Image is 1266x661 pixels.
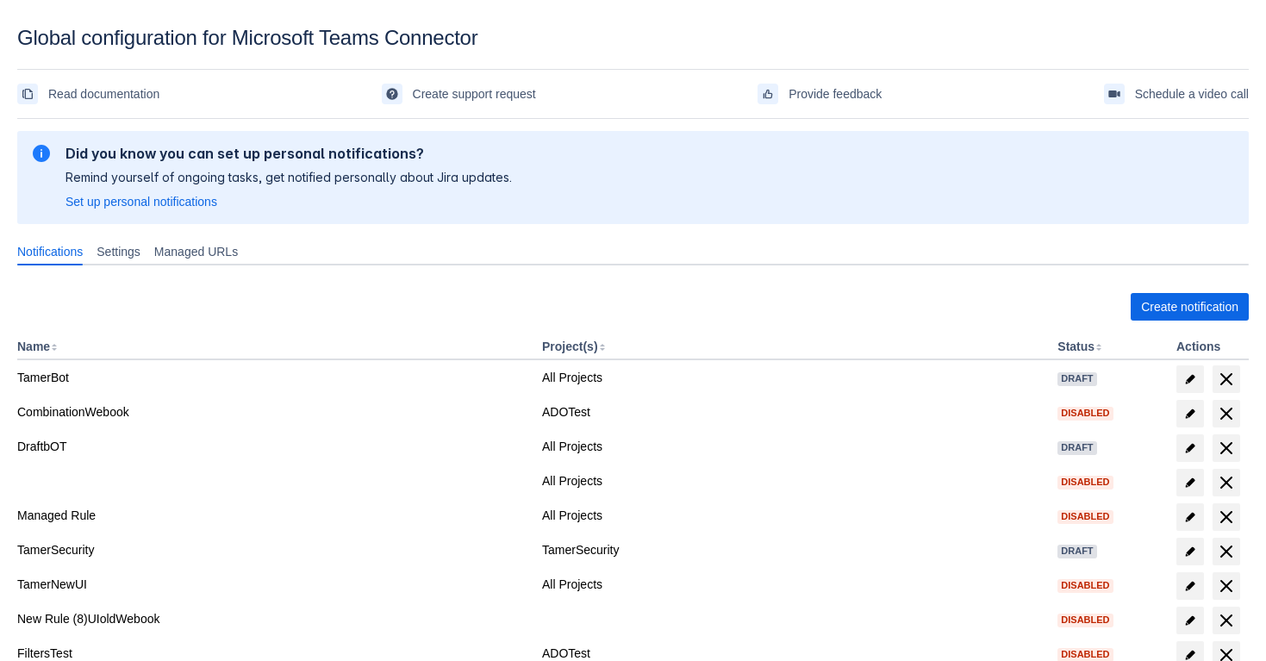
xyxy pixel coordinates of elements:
[385,87,399,101] span: support
[761,87,775,101] span: feedback
[31,143,52,164] span: information
[1057,546,1096,556] span: Draft
[542,472,1044,490] div: All Projects
[17,403,528,421] div: CombinationWebook
[1183,510,1197,524] span: edit
[65,145,512,162] h2: Did you know you can set up personal notifications?
[1135,80,1249,108] span: Schedule a video call
[542,507,1044,524] div: All Projects
[17,541,528,558] div: TamerSecurity
[65,193,217,210] a: Set up personal notifications
[17,507,528,524] div: Managed Rule
[1057,512,1113,521] span: Disabled
[1107,87,1121,101] span: videoCall
[1216,576,1237,596] span: delete
[1057,340,1094,353] button: Status
[1141,293,1238,321] span: Create notification
[17,340,50,353] button: Name
[1183,476,1197,490] span: edit
[1104,80,1249,108] a: Schedule a video call
[542,438,1044,455] div: All Projects
[1183,441,1197,455] span: edit
[48,80,159,108] span: Read documentation
[1057,477,1113,487] span: Disabled
[1057,374,1096,384] span: Draft
[17,26,1249,50] div: Global configuration for Microsoft Teams Connector
[1216,369,1237,390] span: delete
[17,438,528,455] div: DraftbOT
[1216,507,1237,527] span: delete
[1183,372,1197,386] span: edit
[17,243,83,260] span: Notifications
[382,80,536,108] a: Create support request
[542,340,598,353] button: Project(s)
[17,610,528,627] div: New Rule (8)UIoldWebook
[542,576,1044,593] div: All Projects
[1216,610,1237,631] span: delete
[97,243,140,260] span: Settings
[1131,293,1249,321] button: Create notification
[17,80,159,108] a: Read documentation
[413,80,536,108] span: Create support request
[154,243,238,260] span: Managed URLs
[1183,579,1197,593] span: edit
[1183,407,1197,421] span: edit
[542,369,1044,386] div: All Projects
[542,541,1044,558] div: TamerSecurity
[1057,581,1113,590] span: Disabled
[542,403,1044,421] div: ADOTest
[789,80,882,108] span: Provide feedback
[1183,614,1197,627] span: edit
[1169,334,1249,360] th: Actions
[1216,403,1237,424] span: delete
[21,87,34,101] span: documentation
[1057,443,1096,452] span: Draft
[1057,650,1113,659] span: Disabled
[758,80,882,108] a: Provide feedback
[1216,472,1237,493] span: delete
[17,369,528,386] div: TamerBot
[1216,438,1237,458] span: delete
[65,169,512,186] p: Remind yourself of ongoing tasks, get notified personally about Jira updates.
[1057,615,1113,625] span: Disabled
[1216,541,1237,562] span: delete
[1057,408,1113,418] span: Disabled
[1183,545,1197,558] span: edit
[17,576,528,593] div: TamerNewUI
